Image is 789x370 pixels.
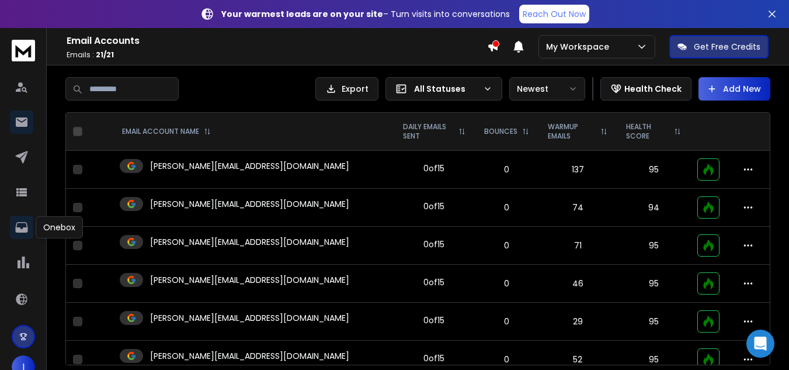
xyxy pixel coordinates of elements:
[482,354,531,365] p: 0
[423,276,444,288] div: 0 of 15
[423,238,444,250] div: 0 of 15
[548,122,596,141] p: WARMUP EMAILS
[221,8,510,20] p: – Turn visits into conversations
[150,236,349,248] p: [PERSON_NAME][EMAIL_ADDRESS][DOMAIN_NAME]
[423,352,444,364] div: 0 of 15
[617,227,690,265] td: 95
[403,122,454,141] p: DAILY EMAILS SENT
[600,77,691,101] button: Health Check
[626,122,669,141] p: HEALTH SCORE
[538,227,617,265] td: 71
[423,314,444,326] div: 0 of 15
[150,312,349,324] p: [PERSON_NAME][EMAIL_ADDRESS][DOMAIN_NAME]
[150,160,349,172] p: [PERSON_NAME][EMAIL_ADDRESS][DOMAIN_NAME]
[482,278,531,289] p: 0
[150,274,349,286] p: [PERSON_NAME][EMAIL_ADDRESS][DOMAIN_NAME]
[694,41,760,53] p: Get Free Credits
[36,216,83,238] div: Onebox
[423,200,444,212] div: 0 of 15
[96,50,114,60] span: 21 / 21
[538,189,617,227] td: 74
[150,198,349,210] p: [PERSON_NAME][EMAIL_ADDRESS][DOMAIN_NAME]
[122,127,211,136] div: EMAIL ACCOUNT NAME
[617,189,690,227] td: 94
[482,240,531,251] p: 0
[509,77,585,101] button: Newest
[67,34,487,48] h1: Email Accounts
[482,316,531,327] p: 0
[482,164,531,175] p: 0
[423,162,444,174] div: 0 of 15
[669,35,769,58] button: Get Free Credits
[617,265,690,303] td: 95
[484,127,517,136] p: BOUNCES
[617,151,690,189] td: 95
[150,350,349,362] p: [PERSON_NAME][EMAIL_ADDRESS][DOMAIN_NAME]
[746,330,774,358] div: Open Intercom Messenger
[221,8,383,20] strong: Your warmest leads are on your site
[482,202,531,213] p: 0
[12,40,35,61] img: logo
[315,77,378,101] button: Export
[523,8,586,20] p: Reach Out Now
[624,83,682,95] p: Health Check
[617,303,690,341] td: 95
[519,5,589,23] a: Reach Out Now
[538,303,617,341] td: 29
[538,265,617,303] td: 46
[538,151,617,189] td: 137
[546,41,614,53] p: My Workspace
[67,50,487,60] p: Emails :
[414,83,478,95] p: All Statuses
[698,77,770,101] button: Add New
